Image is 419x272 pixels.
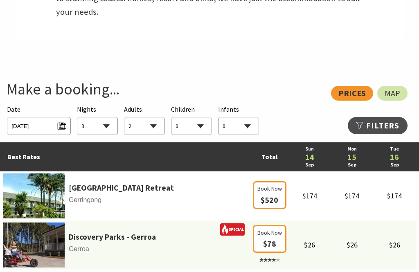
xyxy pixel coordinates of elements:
[385,90,400,97] span: Map
[3,244,251,254] span: Gerroa
[69,231,156,243] a: Discovery Parks - Gerroa
[251,142,288,171] td: Total
[257,228,282,237] span: Book Now
[77,104,118,135] div: Choose a number of nights
[3,173,65,218] img: parkridgea.jpg
[3,223,65,268] img: 341233-primary-1e441c39-47ed-43bc-a084-13db65cabecb.jpg
[253,196,286,205] a: Book Now $520
[218,105,239,113] span: Infants
[335,145,369,153] a: Mon
[377,153,412,161] a: 16
[302,191,317,200] span: $174
[335,161,369,169] a: Sep
[3,142,251,171] td: Best Rates
[377,161,412,169] a: Sep
[257,184,282,193] span: Book Now
[304,240,315,250] span: $26
[387,191,402,200] span: $174
[171,105,195,113] span: Children
[293,161,327,169] a: Sep
[253,240,286,264] a: Book Now $78
[7,105,20,113] span: Date
[3,195,251,205] span: Gerringong
[77,104,96,115] span: Nights
[11,119,66,130] span: [DATE]
[377,145,412,153] a: Tue
[124,105,142,113] span: Adults
[7,104,70,135] div: Please choose your desired arrival date
[293,145,327,153] a: Sun
[293,153,327,161] a: 14
[377,86,408,101] a: Map
[69,182,174,194] a: [GEOGRAPHIC_DATA] Retreat
[335,153,369,161] a: 15
[261,195,278,205] span: $520
[389,240,400,250] span: $26
[347,240,358,250] span: $26
[263,238,276,249] span: $78
[345,191,359,200] span: $174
